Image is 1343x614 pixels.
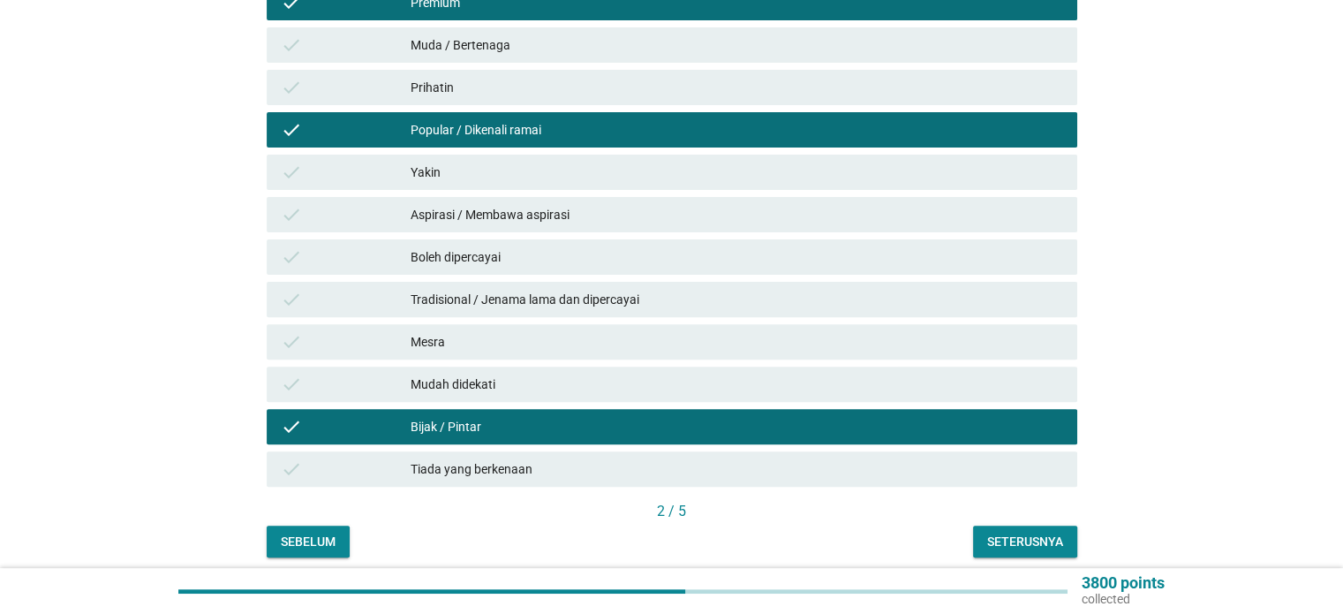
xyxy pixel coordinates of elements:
[281,119,302,140] i: check
[281,34,302,56] i: check
[281,162,302,183] i: check
[411,416,1062,437] div: Bijak / Pintar
[267,526,350,557] button: Sebelum
[281,533,336,551] div: Sebelum
[411,34,1062,56] div: Muda / Bertenaga
[411,162,1062,183] div: Yakin
[281,77,302,98] i: check
[1082,591,1165,607] p: collected
[411,289,1062,310] div: Tradisional / Jenama lama dan dipercayai
[411,374,1062,395] div: Mudah didekati
[411,459,1062,480] div: Tiada yang berkenaan
[973,526,1077,557] button: Seterusnya
[281,416,302,437] i: check
[411,77,1062,98] div: Prihatin
[267,501,1077,522] div: 2 / 5
[1082,575,1165,591] p: 3800 points
[987,533,1063,551] div: Seterusnya
[281,289,302,310] i: check
[411,204,1062,225] div: Aspirasi / Membawa aspirasi
[411,246,1062,268] div: Boleh dipercayai
[281,374,302,395] i: check
[281,246,302,268] i: check
[411,331,1062,352] div: Mesra
[281,459,302,480] i: check
[281,331,302,352] i: check
[281,204,302,225] i: check
[411,119,1062,140] div: Popular / Dikenali ramai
